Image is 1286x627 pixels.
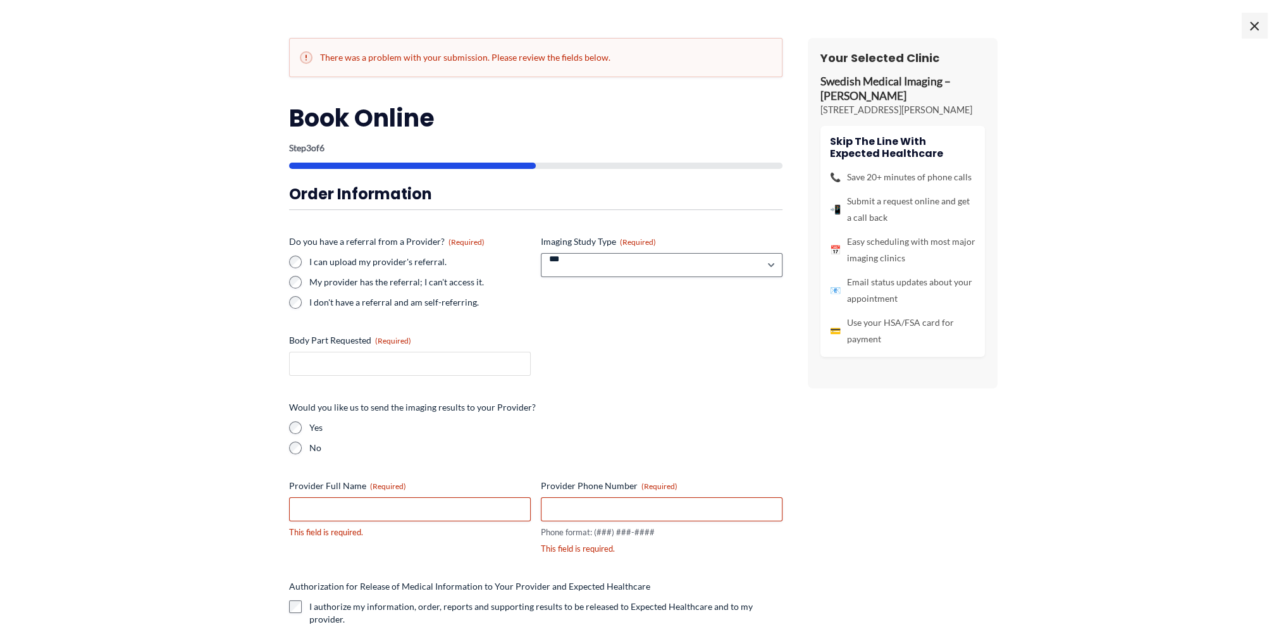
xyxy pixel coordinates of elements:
[289,580,650,593] legend: Authorization for Release of Medical Information to Your Provider and Expected Healthcare
[370,481,406,491] span: (Required)
[300,51,772,64] h2: There was a problem with your submission. Please review the fields below.
[820,51,985,65] h3: Your Selected Clinic
[375,336,411,345] span: (Required)
[306,142,311,153] span: 3
[820,75,985,104] p: Swedish Medical Imaging – [PERSON_NAME]
[289,526,531,538] div: This field is required.
[309,421,782,434] label: Yes
[289,102,782,133] h2: Book Online
[289,334,531,347] label: Body Part Requested
[309,600,782,626] label: I authorize my information, order, reports and supporting results to be released to Expected Heal...
[830,323,841,339] span: 💳
[289,184,782,204] h3: Order Information
[289,480,531,492] label: Provider Full Name
[541,526,782,538] div: Phone format: (###) ###-####
[830,135,975,159] h4: Skip the line with Expected Healthcare
[289,235,485,248] legend: Do you have a referral from a Provider?
[541,480,782,492] label: Provider Phone Number
[830,169,975,185] li: Save 20+ minutes of phone calls
[641,481,677,491] span: (Required)
[830,233,975,266] li: Easy scheduling with most major imaging clinics
[1242,13,1267,38] span: ×
[309,256,531,268] label: I can upload my provider's referral.
[830,169,841,185] span: 📞
[830,201,841,218] span: 📲
[309,442,782,454] label: No
[830,193,975,226] li: Submit a request online and get a call back
[830,242,841,258] span: 📅
[319,142,325,153] span: 6
[830,274,975,307] li: Email status updates about your appointment
[541,235,782,248] label: Imaging Study Type
[541,543,782,555] div: This field is required.
[830,282,841,299] span: 📧
[820,104,985,116] p: [STREET_ADDRESS][PERSON_NAME]
[620,237,656,247] span: (Required)
[830,314,975,347] li: Use your HSA/FSA card for payment
[309,296,531,309] label: I don't have a referral and am self-referring.
[289,401,536,414] legend: Would you like us to send the imaging results to your Provider?
[309,276,531,289] label: My provider has the referral; I can't access it.
[448,237,485,247] span: (Required)
[289,144,782,152] p: Step of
